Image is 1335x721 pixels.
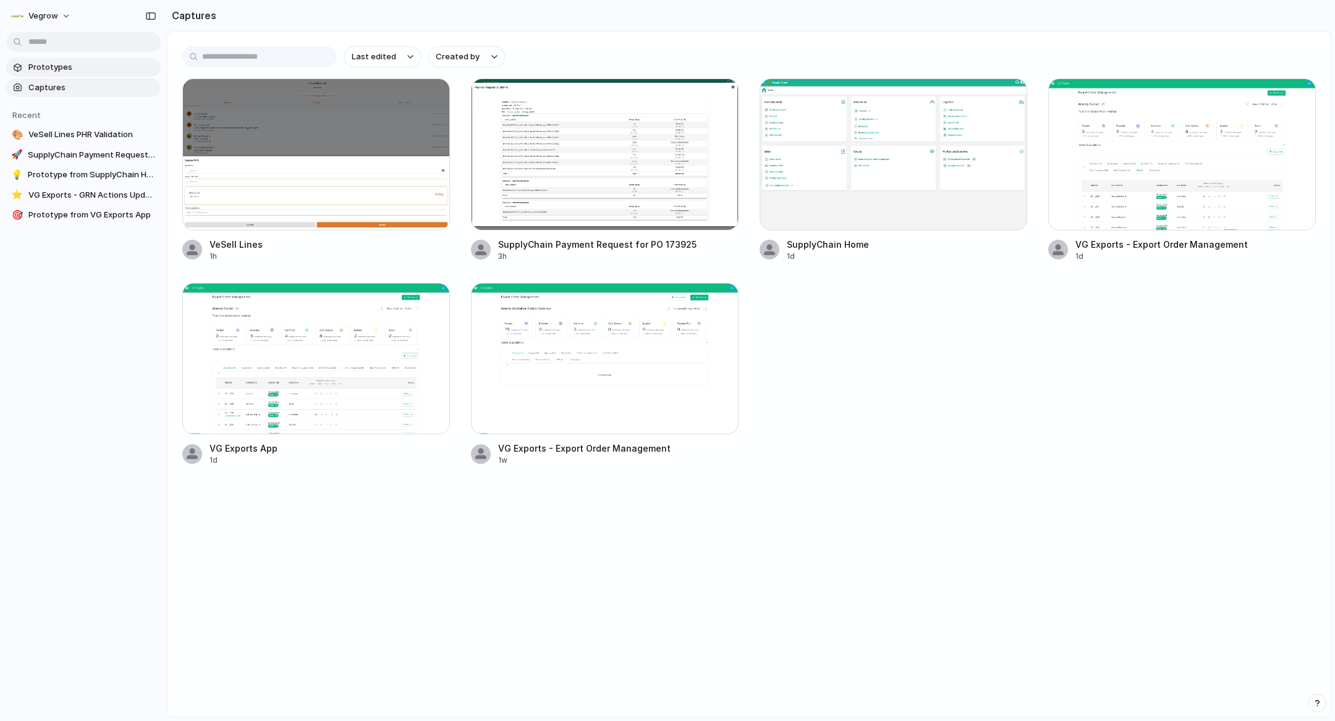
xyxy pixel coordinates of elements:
div: 🎨 [11,129,23,141]
span: Last edited [352,51,396,63]
a: 🚀SupplyChain Payment Request Adjustments [6,146,161,164]
a: 🎨VeSell Lines PHR Validation [6,125,161,144]
div: 🚀 [11,149,23,161]
div: 💡 [11,169,23,181]
button: Created by [428,46,505,67]
a: ⭐VG Exports - GRN Actions Update [6,186,161,204]
div: 1w [498,455,739,466]
span: SupplyChain Payment Request Adjustments [28,149,156,161]
button: Vegrow [6,6,77,26]
span: Prototypes [28,61,156,74]
span: SupplyChain Payment Request for PO 173925 [498,238,739,251]
div: 3h [498,251,739,262]
span: SupplyChain Home [787,238,1027,251]
a: 🎯Prototype from VG Exports App [6,206,161,224]
span: VeSell Lines PHR Validation [28,129,156,141]
span: Captures [28,82,156,94]
span: Prototype from SupplyChain Home [28,169,156,181]
span: VG Exports - Export Order Management [498,442,739,455]
div: 1d [1075,251,1316,262]
h2: Captures [167,8,216,23]
span: VG Exports App [210,442,450,455]
span: VeSell Lines [210,238,450,251]
span: Created by [436,51,480,63]
div: 1h [210,251,450,262]
div: 1d [787,251,1027,262]
span: Vegrow [28,10,58,22]
span: Prototype from VG Exports App [28,209,156,221]
a: 💡Prototype from SupplyChain Home [6,166,161,184]
span: VG Exports - Export Order Management [1075,238,1316,251]
div: ⭐ [11,189,23,201]
div: 1d [210,455,450,466]
div: 🎯 [11,209,23,221]
button: Last edited [344,46,421,67]
a: Prototypes [6,58,161,77]
span: VG Exports - GRN Actions Update [28,189,156,201]
span: Recent [12,110,41,120]
a: Captures [6,78,161,97]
